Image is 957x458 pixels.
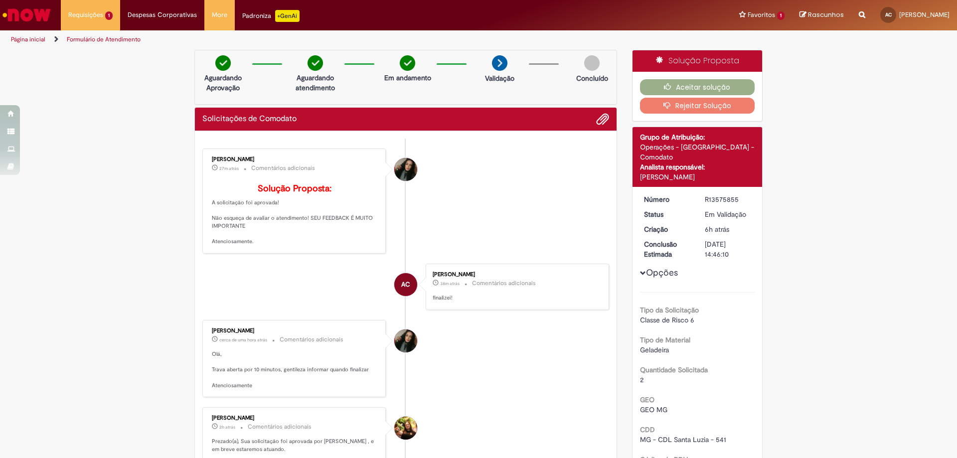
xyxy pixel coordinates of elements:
[394,329,417,352] div: Desiree da Silva Germano
[202,115,297,124] h2: Solicitações de Comodato Histórico de tíquete
[219,337,267,343] span: cerca de uma hora atrás
[640,79,755,95] button: Aceitar solução
[637,194,698,204] dt: Número
[68,10,103,20] span: Requisições
[105,11,113,20] span: 1
[7,30,631,49] ul: Trilhas de página
[640,172,755,182] div: [PERSON_NAME]
[637,239,698,259] dt: Conclusão Estimada
[640,395,654,404] b: GEO
[219,165,239,171] time: 29/09/2025 15:49:47
[67,35,141,43] a: Formulário de Atendimento
[777,11,785,20] span: 1
[401,273,410,297] span: AC
[219,424,235,430] span: 2h atrás
[637,209,698,219] dt: Status
[275,10,300,22] p: +GenAi
[576,73,608,83] p: Concluído
[633,50,763,72] div: Solução Proposta
[584,55,600,71] img: img-circle-grey.png
[394,158,417,181] div: Desiree da Silva Germano
[440,281,460,287] span: 38m atrás
[640,305,699,314] b: Tipo da Solicitação
[705,225,729,234] span: 6h atrás
[808,10,844,19] span: Rascunhos
[1,5,52,25] img: ServiceNow
[258,183,331,194] b: Solução Proposta:
[394,273,417,296] div: Ana De Souza Carvalho
[212,328,378,334] div: [PERSON_NAME]
[219,424,235,430] time: 29/09/2025 14:46:10
[899,10,950,19] span: [PERSON_NAME]
[280,335,343,344] small: Comentários adicionais
[242,10,300,22] div: Padroniza
[400,55,415,71] img: check-circle-green.png
[640,365,708,374] b: Quantidade Solicitada
[640,162,755,172] div: Analista responsável:
[251,164,315,172] small: Comentários adicionais
[640,435,726,444] span: MG - CDL Santa Luzia - 541
[212,350,378,390] p: Olá, Trava aberta por 10 minutos, gentileza informar quando finalizar Atenciosamente
[640,425,655,434] b: CDD
[640,335,690,344] b: Tipo de Material
[640,345,669,354] span: Geladeira
[291,73,339,93] p: Aguardando atendimento
[212,415,378,421] div: [PERSON_NAME]
[394,417,417,440] div: Julia Vigiatto Lemos Silva
[212,438,378,453] p: Prezado(a), Sua solicitação foi aprovada por [PERSON_NAME] , e em breve estaremos atuando.
[640,98,755,114] button: Rejeitar Solução
[472,279,536,288] small: Comentários adicionais
[596,113,609,126] button: Adicionar anexos
[433,272,599,278] div: [PERSON_NAME]
[440,281,460,287] time: 29/09/2025 15:39:31
[640,132,755,142] div: Grupo de Atribuição:
[748,10,775,20] span: Favoritos
[705,225,729,234] time: 29/09/2025 10:46:12
[640,142,755,162] div: Operações - [GEOGRAPHIC_DATA] - Comodato
[212,184,378,246] p: A solicitação foi aprovada! Não esqueça de avaliar o atendimento! SEU FEEDBACK É MUITO IMPORTANTE...
[219,337,267,343] time: 29/09/2025 14:53:36
[384,73,431,83] p: Em andamento
[485,73,514,83] p: Validação
[433,294,599,302] p: finalizei!
[640,375,643,384] span: 2
[199,73,247,93] p: Aguardando Aprovação
[219,165,239,171] span: 27m atrás
[640,405,667,414] span: GEO MG
[799,10,844,20] a: Rascunhos
[308,55,323,71] img: check-circle-green.png
[705,209,751,219] div: Em Validação
[705,239,751,259] div: [DATE] 14:46:10
[492,55,507,71] img: arrow-next.png
[637,224,698,234] dt: Criação
[215,55,231,71] img: check-circle-green.png
[640,315,694,324] span: Classe de Risco 6
[212,10,227,20] span: More
[705,194,751,204] div: R13575855
[128,10,197,20] span: Despesas Corporativas
[11,35,45,43] a: Página inicial
[885,11,892,18] span: AC
[212,156,378,162] div: [PERSON_NAME]
[705,224,751,234] div: 29/09/2025 10:46:12
[248,423,312,431] small: Comentários adicionais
